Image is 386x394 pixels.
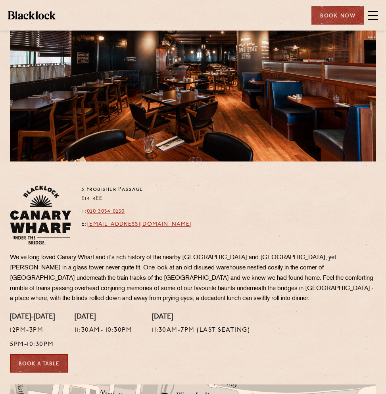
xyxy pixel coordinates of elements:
[152,325,250,336] p: 11:30am-7pm (Last Seating)
[152,313,250,322] h4: [DATE]
[10,313,55,322] h4: [DATE]-[DATE]
[87,208,125,214] a: 020 3034 0230
[311,6,364,25] div: Book Now
[81,185,192,203] p: 5 Frobisher Passage E14 4EE
[75,325,132,336] p: 11:30am- 10:30pm
[10,325,55,336] p: 12pm-3pm
[81,220,192,229] p: E:
[8,11,56,19] img: BL_Textured_Logo-footer-cropped.svg
[87,221,192,227] a: [EMAIL_ADDRESS][DOMAIN_NAME]
[10,253,376,304] p: We’ve long loved Canary Wharf and it's rich history of the nearby [GEOGRAPHIC_DATA] and [GEOGRAPH...
[81,207,192,216] p: T:
[10,340,55,350] p: 5pm-10:30pm
[10,185,71,245] img: BL_CW_Logo_Website.svg
[75,313,132,322] h4: [DATE]
[10,354,68,373] a: Book a Table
